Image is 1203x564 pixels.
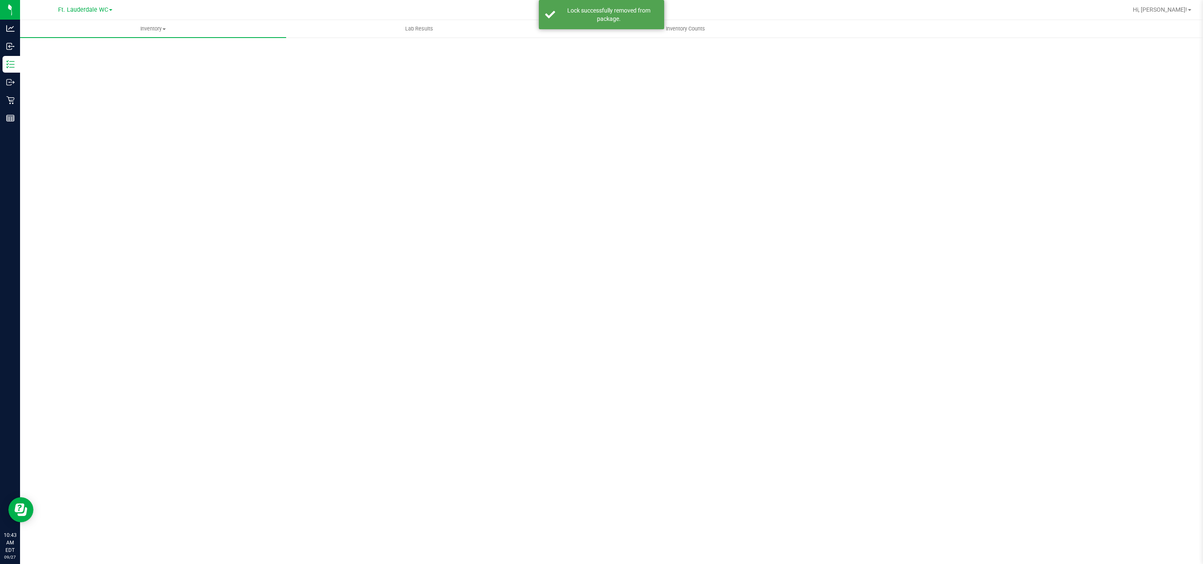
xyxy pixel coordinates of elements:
inline-svg: Outbound [6,78,15,86]
span: Ft. Lauderdale WC [58,6,108,13]
p: 10:43 AM EDT [4,531,16,554]
a: Inventory Counts [552,20,818,38]
inline-svg: Inbound [6,42,15,51]
inline-svg: Inventory [6,60,15,68]
inline-svg: Reports [6,114,15,122]
iframe: Resource center [8,497,33,522]
p: 09/27 [4,554,16,560]
span: Inventory [20,25,286,33]
a: Lab Results [286,20,552,38]
span: Inventory Counts [655,25,716,33]
span: Hi, [PERSON_NAME]! [1133,6,1187,13]
inline-svg: Analytics [6,24,15,33]
div: Lock successfully removed from package. [560,6,658,23]
inline-svg: Retail [6,96,15,104]
a: Inventory [20,20,286,38]
span: Lab Results [394,25,444,33]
